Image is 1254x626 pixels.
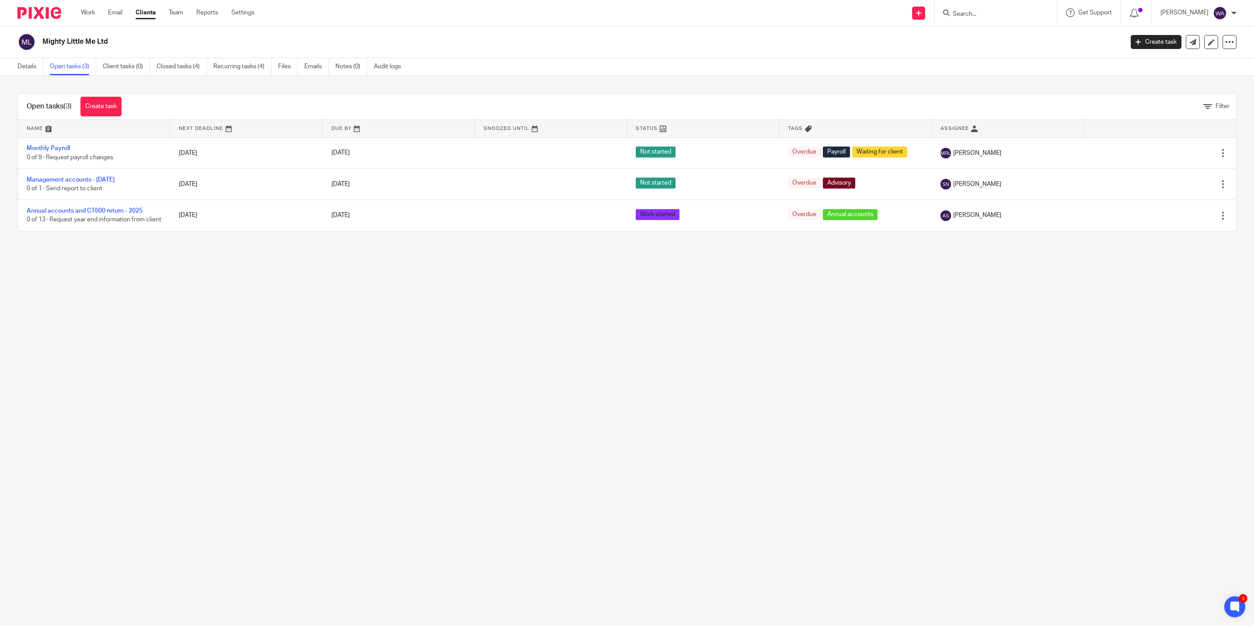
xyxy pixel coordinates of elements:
[1216,103,1230,109] span: Filter
[27,217,161,223] span: 0 of 13 · Request year end information from client
[788,126,803,131] span: Tags
[304,58,329,75] a: Emails
[103,58,150,75] a: Client tasks (0)
[213,58,272,75] a: Recurring tasks (4)
[788,209,821,220] span: Overdue
[169,8,183,17] a: Team
[953,180,1001,189] span: [PERSON_NAME]
[636,126,658,131] span: Status
[823,209,878,220] span: Annual accounts
[331,181,350,187] span: [DATE]
[823,178,855,189] span: Advisory
[136,8,156,17] a: Clients
[170,137,322,168] td: [DATE]
[940,148,951,158] img: svg%3E
[1160,8,1209,17] p: [PERSON_NAME]
[108,8,122,17] a: Email
[636,209,679,220] span: Work started
[953,211,1001,220] span: [PERSON_NAME]
[17,7,61,19] img: Pixie
[1131,35,1181,49] a: Create task
[27,177,115,183] a: Management accounts - [DATE]
[63,103,72,110] span: (3)
[170,168,322,199] td: [DATE]
[331,212,350,218] span: [DATE]
[852,147,907,157] span: Waiting for client
[27,154,113,161] span: 0 of 9 · Request payroll changes
[27,102,72,111] h1: Open tasks
[17,33,36,51] img: svg%3E
[953,149,1001,157] span: [PERSON_NAME]
[27,185,102,192] span: 0 of 1 · Send report to client
[42,37,902,46] h2: Mighty Little Me Ltd
[374,58,408,75] a: Audit logs
[1078,10,1112,16] span: Get Support
[636,147,676,157] span: Not started
[823,147,850,157] span: Payroll
[788,147,821,157] span: Overdue
[484,126,529,131] span: Snoozed Until
[50,58,96,75] a: Open tasks (3)
[335,58,367,75] a: Notes (0)
[1239,594,1247,603] div: 3
[1213,6,1227,20] img: svg%3E
[940,179,951,189] img: svg%3E
[157,58,207,75] a: Closed tasks (4)
[170,200,322,231] td: [DATE]
[636,178,676,189] span: Not started
[81,8,95,17] a: Work
[27,145,70,151] a: Monthly Payroll
[80,97,122,116] a: Create task
[17,58,43,75] a: Details
[27,208,143,214] a: Annual accounts and CT600 return - 2025
[788,178,821,189] span: Overdue
[196,8,218,17] a: Reports
[940,210,951,221] img: svg%3E
[231,8,254,17] a: Settings
[952,10,1031,18] input: Search
[331,150,350,156] span: [DATE]
[278,58,298,75] a: Files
